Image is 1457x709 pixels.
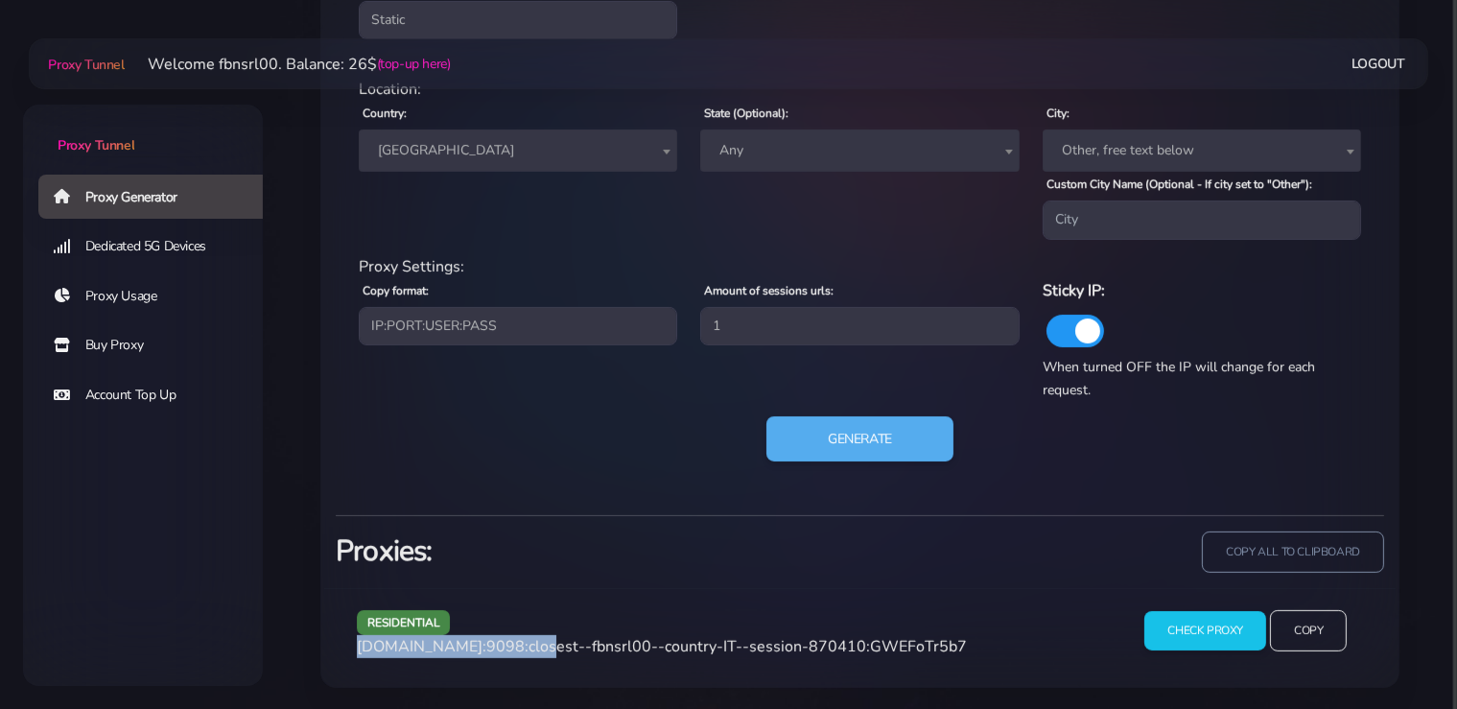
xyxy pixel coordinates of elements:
[38,274,278,319] a: Proxy Usage
[766,416,953,462] button: Generate
[1046,105,1069,122] label: City:
[363,105,407,122] label: Country:
[48,56,124,74] span: Proxy Tunnel
[1054,137,1350,164] span: Other, free text below
[336,532,849,571] h3: Proxies:
[1270,610,1347,651] input: Copy
[23,105,263,155] a: Proxy Tunnel
[1202,532,1384,573] input: copy all to clipboard
[1144,611,1266,650] input: Check Proxy
[704,105,788,122] label: State (Optional):
[347,255,1373,278] div: Proxy Settings:
[377,54,451,74] a: (top-up here)
[38,175,278,219] a: Proxy Generator
[347,78,1373,101] div: Location:
[38,373,278,417] a: Account Top Up
[1364,616,1433,685] iframe: Webchat Widget
[357,610,451,634] span: residential
[38,323,278,367] a: Buy Proxy
[700,130,1019,172] span: Any
[712,137,1007,164] span: Any
[125,53,451,76] li: Welcome fbnsrl00. Balance: 26$
[363,282,429,299] label: Copy format:
[359,130,677,172] span: Italy
[1043,358,1315,399] span: When turned OFF the IP will change for each request.
[704,282,834,299] label: Amount of sessions urls:
[1046,176,1312,193] label: Custom City Name (Optional - If city set to "Other"):
[1043,130,1361,172] span: Other, free text below
[1043,201,1361,239] input: City
[1351,46,1405,82] a: Logout
[370,137,666,164] span: Italy
[38,225,278,269] a: Dedicated 5G Devices
[58,136,134,154] span: Proxy Tunnel
[44,49,124,80] a: Proxy Tunnel
[1043,278,1361,303] h6: Sticky IP:
[357,636,967,657] span: [DOMAIN_NAME]:9098:closest--fbnsrl00--country-IT--session-870410:GWEFoTr5b7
